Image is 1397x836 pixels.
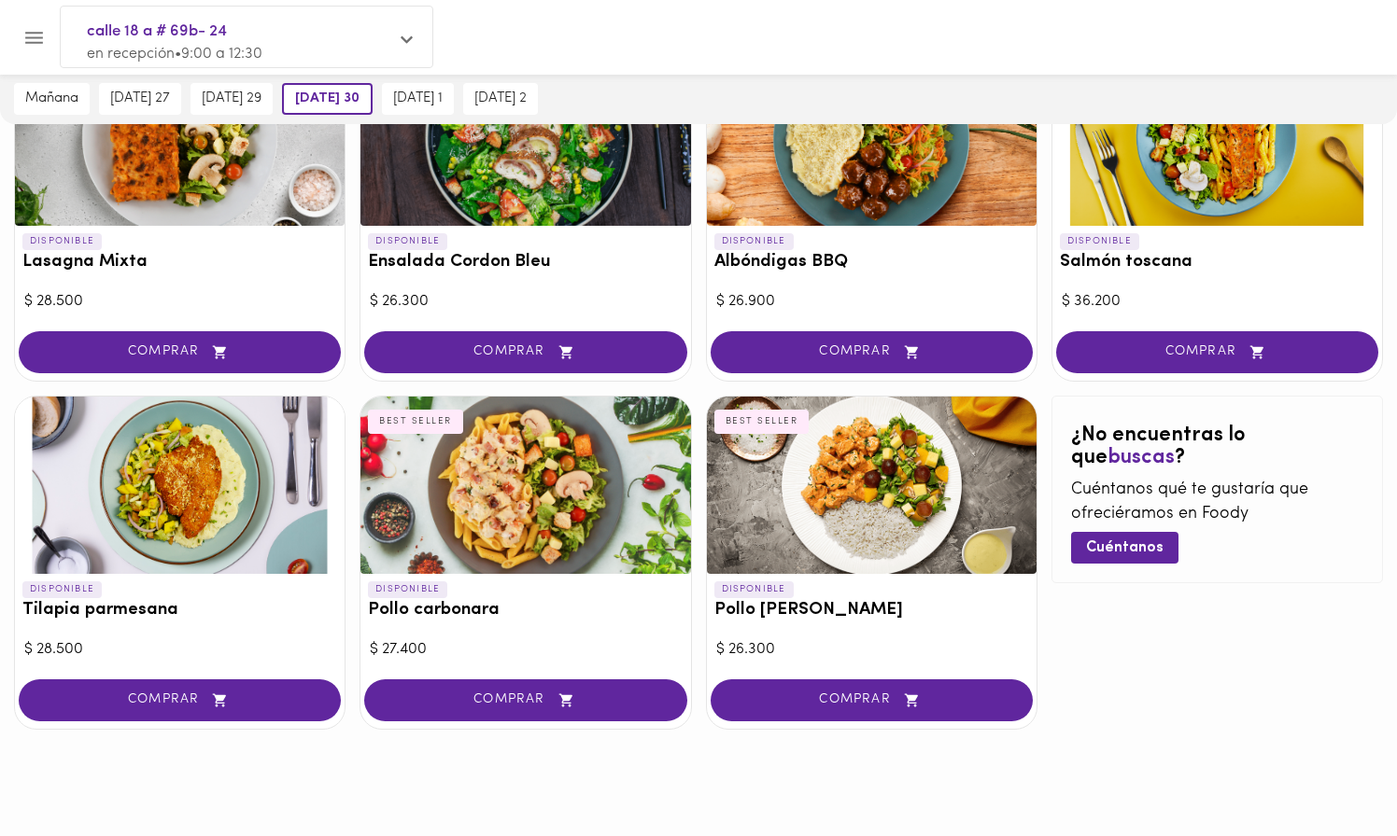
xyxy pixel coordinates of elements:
span: COMPRAR [1079,344,1355,360]
button: [DATE] 27 [99,83,181,115]
span: [DATE] 29 [202,91,261,107]
div: Pollo Tikka Massala [707,397,1037,574]
div: $ 27.400 [370,639,681,661]
iframe: Messagebird Livechat Widget [1289,728,1378,817]
span: Cuéntanos [1086,539,1164,557]
span: [DATE] 2 [474,91,527,107]
button: COMPRAR [364,331,686,373]
span: mañana [25,91,78,107]
button: [DATE] 1 [382,83,454,115]
button: [DATE] 29 [190,83,273,115]
p: DISPONIBLE [368,233,447,250]
button: Menu [11,15,57,61]
span: COMPRAR [388,344,663,360]
p: DISPONIBLE [714,233,794,250]
span: en recepción • 9:00 a 12:30 [87,47,262,62]
div: $ 26.300 [716,639,1027,661]
p: DISPONIBLE [22,581,102,598]
div: $ 36.200 [1062,291,1373,313]
div: Ensalada Cordon Bleu [360,49,690,226]
span: [DATE] 27 [110,91,170,107]
span: calle 18 a # 69b- 24 [87,20,388,44]
h3: Ensalada Cordon Bleu [368,253,683,272]
div: BEST SELLER [714,410,810,434]
div: BEST SELLER [368,410,463,434]
h2: ¿No encuentras lo que ? [1071,425,1363,469]
p: DISPONIBLE [368,581,447,598]
div: Lasagna Mixta [15,49,345,226]
span: [DATE] 1 [393,91,443,107]
button: COMPRAR [711,679,1033,721]
span: [DATE] 30 [295,91,360,107]
h3: Albóndigas BBQ [714,253,1029,272]
h3: Salmón toscana [1060,253,1375,272]
p: Cuéntanos qué te gustaría que ofreciéramos en Foody [1071,479,1363,526]
div: $ 26.300 [370,291,681,313]
p: DISPONIBLE [1060,233,1139,250]
button: [DATE] 2 [463,83,538,115]
div: $ 28.500 [24,291,335,313]
span: COMPRAR [42,344,317,360]
span: COMPRAR [42,692,317,708]
button: COMPRAR [1056,331,1378,373]
div: Pollo carbonara [360,397,690,574]
p: DISPONIBLE [22,233,102,250]
button: [DATE] 30 [282,83,373,115]
span: COMPRAR [734,344,1009,360]
button: mañana [14,83,90,115]
h3: Pollo carbonara [368,601,683,620]
div: Salmón toscana [1052,49,1382,226]
div: $ 26.900 [716,291,1027,313]
button: COMPRAR [19,331,341,373]
div: Tilapia parmesana [15,397,345,574]
button: COMPRAR [19,679,341,721]
h3: Lasagna Mixta [22,253,337,272]
p: DISPONIBLE [714,581,794,598]
span: COMPRAR [734,692,1009,708]
button: COMPRAR [364,679,686,721]
div: $ 28.500 [24,639,335,661]
div: Albóndigas BBQ [707,49,1037,226]
h3: Tilapia parmesana [22,601,337,620]
button: COMPRAR [711,331,1033,373]
h3: Pollo [PERSON_NAME] [714,601,1029,620]
span: buscas [1108,447,1175,468]
span: COMPRAR [388,692,663,708]
button: Cuéntanos [1071,532,1178,563]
